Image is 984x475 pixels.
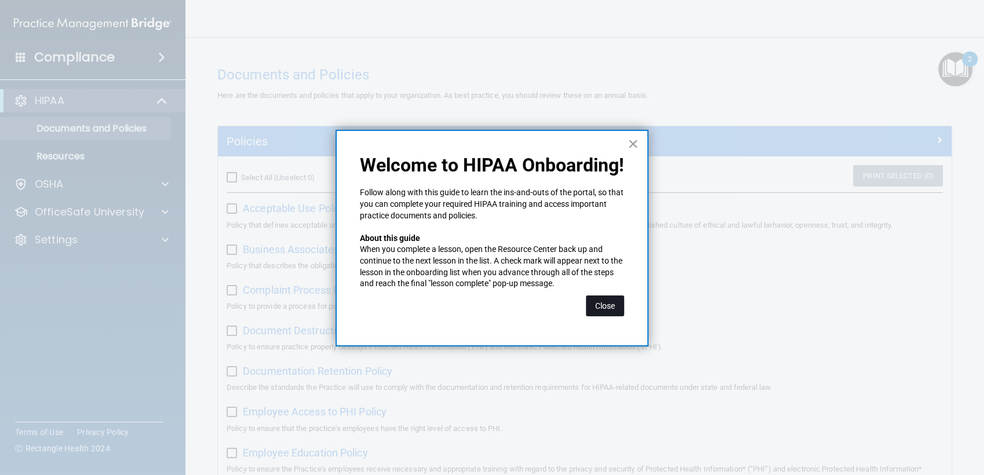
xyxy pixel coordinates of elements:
iframe: Drift Widget Chat Controller [926,395,970,439]
button: Close [586,295,624,316]
button: Close [628,134,639,153]
strong: About this guide [360,233,420,243]
p: Follow along with this guide to learn the ins-and-outs of the portal, so that you can complete yo... [360,187,624,221]
p: Welcome to HIPAA Onboarding! [360,154,624,176]
p: When you complete a lesson, open the Resource Center back up and continue to the next lesson in t... [360,244,624,289]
